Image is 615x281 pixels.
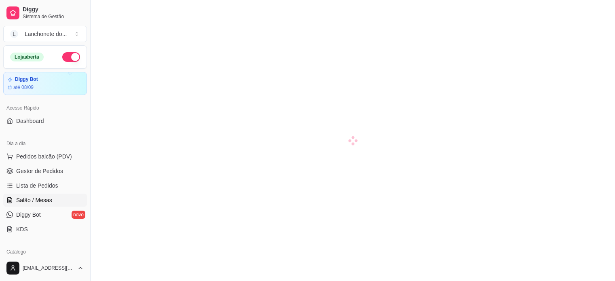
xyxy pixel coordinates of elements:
span: L [10,30,18,38]
span: Pedidos balcão (PDV) [16,152,72,161]
span: KDS [16,225,28,233]
a: KDS [3,223,87,236]
a: Diggy Botnovo [3,208,87,221]
a: Lista de Pedidos [3,179,87,192]
span: Gestor de Pedidos [16,167,63,175]
div: Acesso Rápido [3,101,87,114]
a: Diggy Botaté 08/09 [3,72,87,95]
span: Diggy Bot [16,211,41,219]
span: Lista de Pedidos [16,182,58,190]
button: Alterar Status [62,52,80,62]
span: [EMAIL_ADDRESS][DOMAIN_NAME] [23,265,74,271]
span: Diggy [23,6,84,13]
div: Dia a dia [3,137,87,150]
button: Select a team [3,26,87,42]
a: Salão / Mesas [3,194,87,207]
a: DiggySistema de Gestão [3,3,87,23]
button: [EMAIL_ADDRESS][DOMAIN_NAME] [3,258,87,278]
article: Diggy Bot [15,76,38,82]
a: Dashboard [3,114,87,127]
div: Lanchonete do ... [25,30,67,38]
span: Salão / Mesas [16,196,52,204]
button: Pedidos balcão (PDV) [3,150,87,163]
article: até 08/09 [13,84,34,91]
span: Dashboard [16,117,44,125]
div: Loja aberta [10,53,44,61]
span: Sistema de Gestão [23,13,84,20]
a: Gestor de Pedidos [3,165,87,177]
div: Catálogo [3,245,87,258]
